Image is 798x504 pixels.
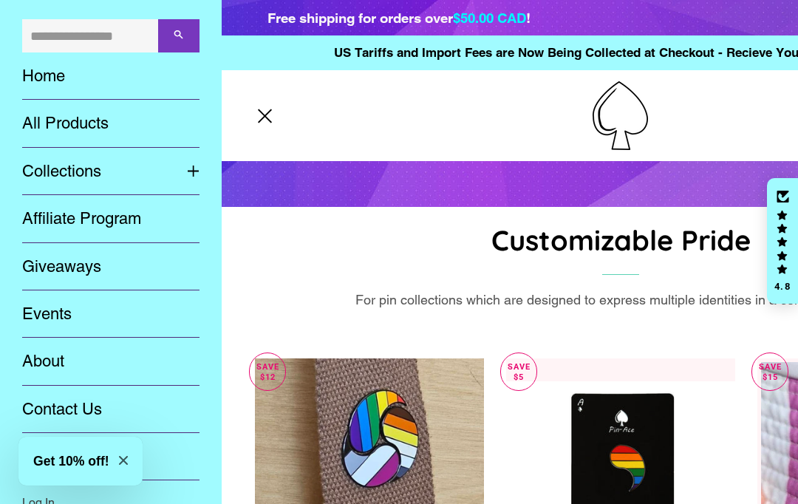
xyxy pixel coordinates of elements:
p: Save [250,353,285,391]
a: About [11,338,211,385]
div: 4.8 [774,282,791,291]
p: Save [501,353,536,391]
a: Events [11,290,211,338]
p: Save [752,353,788,391]
a: Giveaways [11,243,211,290]
a: Contact Us [11,386,211,433]
span: $15 [763,372,778,382]
a: Collections [11,148,176,195]
a: Home [11,52,211,100]
div: Free shipping for orders over ! [267,7,531,28]
a: All Products [11,100,211,147]
a: FAQ [11,433,211,480]
span: $12 [260,372,276,382]
a: Affiliate Program [11,195,211,242]
div: Click to open Judge.me floating reviews tab [767,178,798,304]
input: Search our store [22,19,158,52]
span: $50.00 CAD [453,10,526,26]
img: Pin-Ace [593,81,648,150]
span: $5 [514,372,524,382]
